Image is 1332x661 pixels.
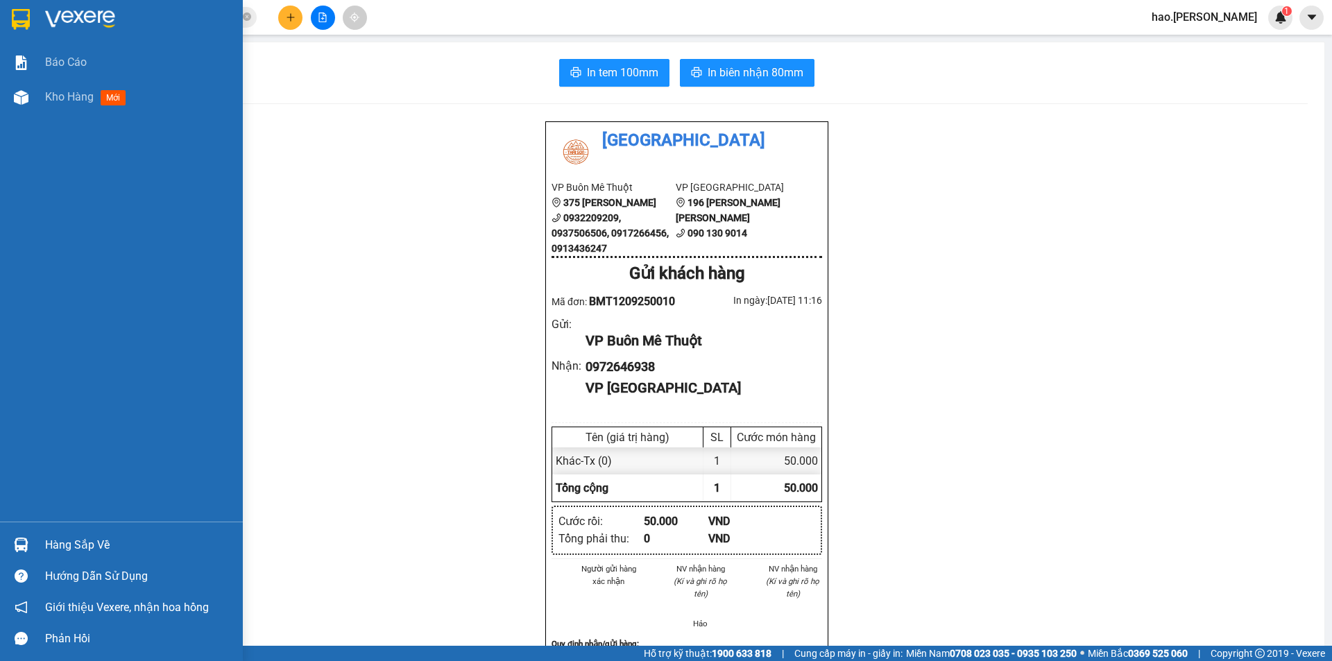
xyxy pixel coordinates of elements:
b: 0932209209, 0937506506, 0917266456, 0913436247 [552,212,669,254]
button: caret-down [1299,6,1324,30]
span: Miền Bắc [1088,646,1188,661]
span: Miền Nam [906,646,1077,661]
div: Cước rồi : [558,513,644,530]
span: | [782,646,784,661]
div: 50.000 [731,447,821,474]
div: VP Buôn Mê Thuột [586,330,811,352]
span: hao.[PERSON_NAME] [1141,8,1268,26]
button: printerIn tem 100mm [559,59,669,87]
span: mới [101,90,126,105]
li: VP Buôn Mê Thuột [552,180,676,195]
span: 1 [1284,6,1289,16]
span: | [1198,646,1200,661]
strong: 0369 525 060 [1128,648,1188,659]
span: plus [286,12,296,22]
div: Quy định nhận/gửi hàng : [552,637,822,650]
li: NV nhận hàng [672,563,731,575]
span: environment [552,198,561,207]
div: Tên (giá trị hàng) [556,431,699,444]
i: (Kí và ghi rõ họ tên) [674,576,727,599]
span: Báo cáo [45,53,87,71]
span: printer [691,67,702,80]
div: Cước món hàng [735,431,818,444]
div: Gửi : [552,316,586,333]
li: Người gửi hàng xác nhận [579,563,638,587]
div: Hướng dẫn sử dụng [45,566,232,587]
div: Nhận : [552,357,586,375]
span: phone [676,228,685,238]
div: VND [708,513,773,530]
div: Tổng phải thu : [558,530,644,547]
i: (Kí và ghi rõ họ tên) [766,576,819,599]
li: Hảo [672,617,731,630]
li: VP [GEOGRAPHIC_DATA] [676,180,800,195]
span: file-add [318,12,327,22]
span: aim [350,12,359,22]
span: ⚪️ [1080,651,1084,656]
div: SL [707,431,727,444]
span: Cung cấp máy in - giấy in: [794,646,903,661]
b: 090 130 9014 [688,228,747,239]
div: 50.000 [644,513,708,530]
div: VND [708,530,773,547]
div: 1 [703,447,731,474]
div: 0 [644,530,708,547]
span: 1 [714,481,720,495]
b: 375 [PERSON_NAME] [563,197,656,208]
span: phone [552,213,561,223]
span: copyright [1255,649,1265,658]
span: In biên nhận 80mm [708,64,803,81]
span: Giới thiệu Vexere, nhận hoa hồng [45,599,209,616]
span: 50.000 [784,481,818,495]
span: caret-down [1306,11,1318,24]
li: NV nhận hàng [763,563,822,575]
div: Hàng sắp về [45,535,232,556]
span: notification [15,601,28,614]
button: file-add [311,6,335,30]
span: close-circle [243,11,251,24]
span: BMT1209250010 [589,295,675,308]
span: Tổng cộng [556,481,608,495]
strong: 0708 023 035 - 0935 103 250 [950,648,1077,659]
li: [GEOGRAPHIC_DATA] [552,128,822,154]
div: Phản hồi [45,628,232,649]
img: warehouse-icon [14,90,28,105]
span: Kho hàng [45,90,94,103]
strong: 1900 633 818 [712,648,771,659]
img: logo-vxr [12,9,30,30]
div: VP [GEOGRAPHIC_DATA] [586,377,811,399]
div: Gửi khách hàng [552,261,822,287]
sup: 1 [1282,6,1292,16]
button: plus [278,6,302,30]
b: 196 [PERSON_NAME] [PERSON_NAME] [676,197,780,223]
button: printerIn biên nhận 80mm [680,59,814,87]
img: warehouse-icon [14,538,28,552]
span: question-circle [15,569,28,583]
span: In tem 100mm [587,64,658,81]
span: printer [570,67,581,80]
span: message [15,632,28,645]
img: icon-new-feature [1274,11,1287,24]
img: solution-icon [14,55,28,70]
span: environment [676,198,685,207]
div: Mã đơn: [552,293,687,310]
span: close-circle [243,12,251,21]
div: In ngày: [DATE] 11:16 [687,293,822,308]
div: 0972646938 [586,357,811,377]
span: Khác - Tx (0) [556,454,612,467]
img: logo.jpg [552,128,600,176]
span: Hỗ trợ kỹ thuật: [644,646,771,661]
button: aim [343,6,367,30]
